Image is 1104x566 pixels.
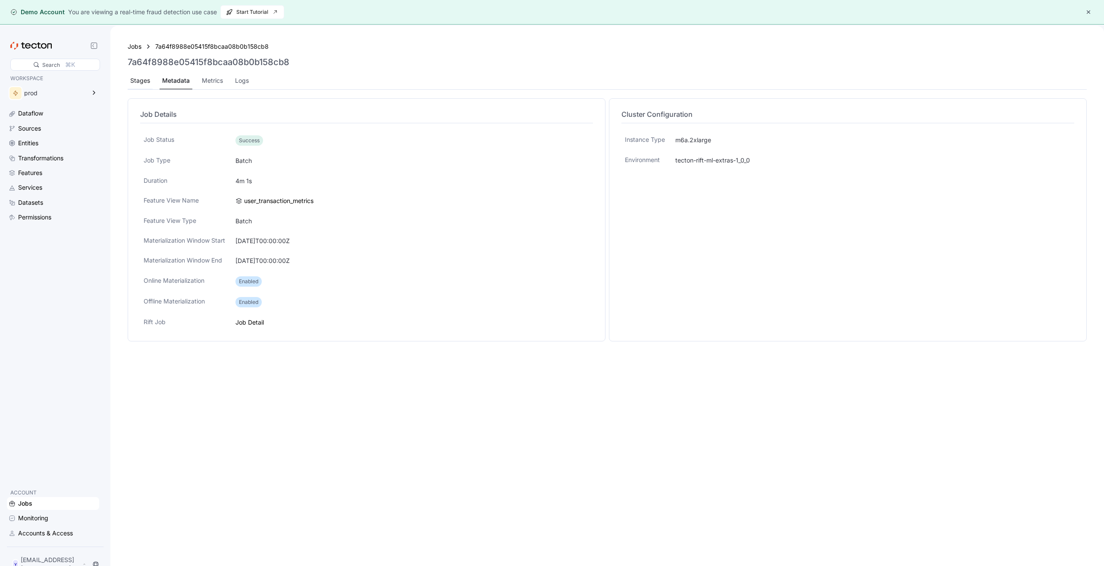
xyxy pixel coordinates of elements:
p: WORKSPACE [10,74,96,83]
div: Entities [18,138,38,148]
div: Search⌘K [10,59,100,71]
div: Transformations [18,153,63,163]
div: Permissions [18,213,51,222]
button: Start Tutorial [220,5,284,19]
a: 7a64f8988e05415f8bcaa08b0b158cb8 [155,42,269,51]
div: Services [18,183,42,192]
div: ⌘K [65,60,75,69]
div: Monitoring [18,513,48,523]
a: Jobs [7,497,99,510]
div: Features [18,168,42,178]
h4: Job Details [140,109,593,119]
a: Permissions [7,211,99,224]
div: Stages [130,76,150,85]
div: Dataflow [18,109,43,118]
div: Demo Account [10,8,65,16]
h3: 7a64f8988e05415f8bcaa08b0b158cb8 [128,57,289,67]
a: Datasets [7,196,99,209]
a: Features [7,166,99,179]
h4: Cluster Configuration [621,109,1074,119]
div: prod [24,90,85,96]
div: Sources [18,124,41,133]
a: Dataflow [7,107,99,120]
div: You are viewing a real-time fraud detection use case [68,7,217,17]
div: Metrics [202,76,223,85]
a: Sources [7,122,99,135]
div: Datasets [18,198,43,207]
div: Search [42,61,60,69]
a: Jobs [128,42,141,51]
p: ACCOUNT [10,488,96,497]
a: Entities [7,137,99,150]
div: Accounts & Access [18,528,73,538]
div: Logs [235,76,249,85]
a: Accounts & Access [7,527,99,540]
div: Metadata [162,76,190,85]
a: Services [7,181,99,194]
span: Start Tutorial [226,6,279,19]
div: Jobs [18,499,32,508]
a: Monitoring [7,512,99,525]
a: Transformations [7,152,99,165]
